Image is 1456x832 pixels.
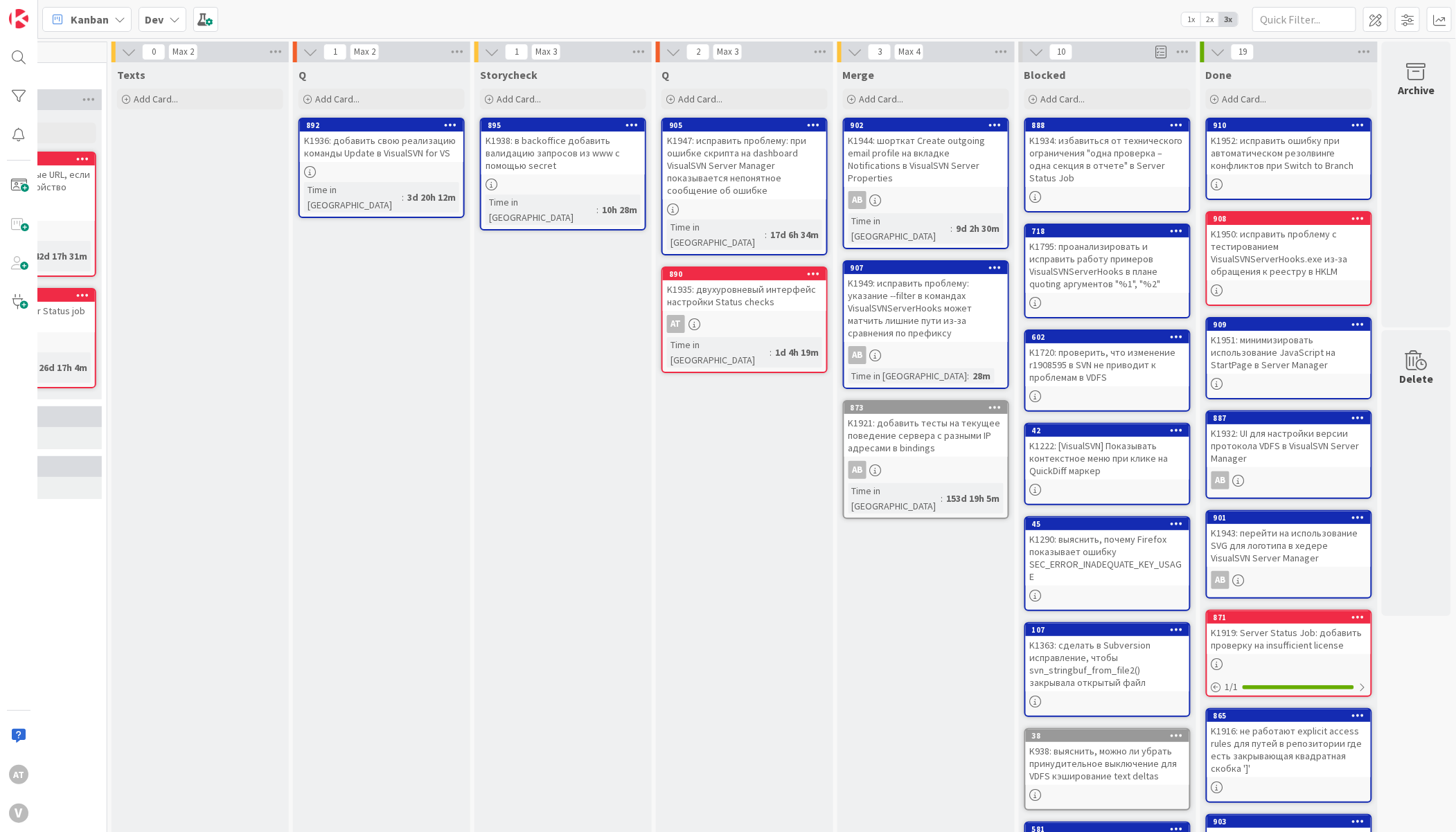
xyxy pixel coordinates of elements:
[1206,118,1372,200] a: 910K1952: исправить ошибку при автоматическом резолвинге конфликтов при Switch to Branch
[1206,317,1372,399] a: 909K1951: минимизировать использование JavaScript на StartPage в Server Manager
[970,368,995,383] div: 28m
[1207,512,1371,567] div: 901K1943: перейти на использование SVG для логотипа в хедере VisualSVN Server Manager
[306,120,463,130] div: 892
[9,9,28,28] img: Visit kanbanzone.com
[1026,331,1189,343] div: 602
[142,44,166,60] span: 0
[1026,624,1189,636] div: 107
[1206,68,1232,82] span: Done
[1252,7,1356,32] input: Quick Filter...
[844,191,1008,209] div: AB
[1207,512,1371,524] div: 901
[1032,332,1189,342] div: 602
[1024,224,1191,318] a: 718K1795: проанализировать и исправить работу примеров VisualSVNServerHooks в плане quoting аргум...
[849,461,867,479] div: AB
[669,120,826,130] div: 905
[1207,709,1371,722] div: 865
[667,219,765,250] div: Time in [GEOGRAPHIC_DATA]
[1026,437,1189,480] div: K1222: [VisualSVN] Показывать контекстное меню при клике на QuickDiff маркер
[1206,211,1372,306] a: 908K1950: исправить проблему с тестированием VisualSVNServerHooks.exe из-за обращения к реестру в...
[868,44,891,60] span: 3
[843,400,1009,519] a: 873K1921: добавить тесты на текущее поведение сервера с разными IP адресами в bindingsABTime in [...
[1207,318,1371,331] div: 909
[844,346,1008,364] div: AB
[1182,12,1200,26] span: 1x
[1024,423,1191,505] a: 42K1222: [VisualSVN] Показывать контекстное меню при клике на QuickDiff маркер
[843,118,1009,249] a: 902K1944: шорткат Create outgoing email profile на вкладке Notifications в VisualSVN Server Prope...
[844,461,1008,479] div: AB
[765,227,767,242] span: :
[1026,730,1189,742] div: 38
[1024,329,1191,412] a: 602K1720: проверить, что изменение r1908595 в SVN не приводит к проблемам в VDFS
[968,368,970,383] span: :
[1207,709,1371,777] div: 865K1916: не работают explicit access rules для путей в репозитории где есть закрывающая квадратн...
[481,132,645,174] div: K1938: в backoffice добавить валидацию запросов из www с помощью secret
[299,68,306,82] span: Q
[844,401,1008,414] div: 873
[1206,708,1372,803] a: 865K1916: не работают explicit access rules для путей в репозитории где есть закрывающая квадратн...
[849,213,951,244] div: Time in [GEOGRAPHIC_DATA]
[1026,424,1189,480] div: 42K1222: [VisualSVN] Показывать контекстное меню при клике на QuickDiff маркер
[1207,132,1371,174] div: K1952: исправить ошибку при автоматическом резолвинге конфликтов при Switch to Branch
[1207,212,1371,280] div: 908K1950: исправить проблему с тестированием VisualSVNServerHooks.exe из-за обращения к реестру в...
[1211,471,1229,489] div: AB
[300,119,463,162] div: 892K1936: добавить свою реализацию команды Update в VisualSVN for VS
[844,274,1008,342] div: K1949: исправить проблему: указание --filter в командах VisualSVNServerHooks может матчить лишние...
[843,260,1009,389] a: 907K1949: исправить проблему: указание --filter в командах VisualSVNServerHooks может матчить лиш...
[678,93,722,105] span: Add Card...
[497,93,541,105] span: Add Card...
[30,248,91,264] div: 42d 17h 31m
[1214,413,1371,423] div: 887
[663,119,826,132] div: 905
[851,120,1008,130] div: 902
[1032,426,1189,435] div: 42
[1206,410,1372,499] a: 887K1932: UI для настройки версии протокола VDFS в VisualSVN Server ManagerAB
[1207,611,1371,654] div: 871K1919: Server Status Job: добавить проверку на insufficient license
[669,269,826,279] div: 890
[849,191,867,209] div: AB
[941,491,943,506] span: :
[1207,412,1371,467] div: 887K1932: UI для настройки версии протокола VDFS в VisualSVN Server Manager
[686,44,710,60] span: 2
[662,118,828,255] a: 905K1947: исправить проблему: при ошибке скрипта на dashboard VisualSVN Server Manager показывает...
[1026,730,1189,785] div: 38K938: выяснить, можно ли убрать принудительное выключение для VDFS кэширование text deltas
[1207,412,1371,424] div: 887
[480,118,646,230] a: 895K1938: в backoffice добавить валидацию запросов из www с помощью secretTime in [GEOGRAPHIC_DAT...
[1207,678,1371,696] div: 1/1
[1207,571,1371,589] div: AB
[1206,610,1372,697] a: 871K1919: Server Status Job: добавить проверку на insufficient license1/1
[1026,331,1189,386] div: 602K1720: проверить, что изменение r1908595 в SVN не приводит к проблемам в VDFS
[1214,817,1371,826] div: 903
[1024,516,1191,611] a: 45K1290: выяснить, почему Firefox показывает ошибку SEC_ERROR_INADEQUATE_KEY_USAGE
[849,368,968,383] div: Time in [GEOGRAPHIC_DATA]
[1207,318,1371,374] div: 909K1951: минимизировать использование JavaScript на StartPage в Server Manager
[1207,471,1371,489] div: AB
[1026,624,1189,691] div: 107K1363: сделать в Subversion исправление, чтобы svn_stringbuf_from_file2() закрывала открытый файл
[1026,530,1189,586] div: K1290: выяснить, почему Firefox показывает ошибку SEC_ERROR_INADEQUATE_KEY_USAGE
[1026,343,1189,386] div: K1720: проверить, что изменение r1908595 в SVN не приводит к проблемам в VDFS
[1026,119,1189,132] div: 888
[134,93,178,105] span: Add Card...
[35,360,91,375] div: 26d 17h 4m
[172,48,194,55] div: Max 2
[1024,622,1191,717] a: 107K1363: сделать в Subversion исправление, чтобы svn_stringbuf_from_file2() закрывала открытый файл
[1041,93,1085,105] span: Add Card...
[953,221,1004,236] div: 9d 2h 30m
[1206,510,1372,599] a: 901K1943: перейти на использование SVG для логотипа в хедере VisualSVN Server ManagerAB
[1026,636,1189,691] div: K1363: сделать в Subversion исправление, чтобы svn_stringbuf_from_file2() закрывала открытый файл
[898,48,920,55] div: Max 4
[299,118,465,218] a: 892K1936: добавить свою реализацию команды Update в VisualSVN for VSTime in [GEOGRAPHIC_DATA]:3d ...
[1032,625,1189,635] div: 107
[480,68,538,82] span: Storycheck
[1026,424,1189,437] div: 42
[943,491,1004,506] div: 153d 19h 5m
[851,403,1008,413] div: 873
[598,202,641,217] div: 10h 28m
[117,68,145,82] span: Texts
[1207,119,1371,132] div: 910
[505,44,529,60] span: 1
[844,119,1008,187] div: 902K1944: шорткат Create outgoing email profile на вкладке Notifications в VisualSVN Server Prope...
[667,337,770,368] div: Time in [GEOGRAPHIC_DATA]
[662,68,669,82] span: Q
[1223,93,1267,105] span: Add Card...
